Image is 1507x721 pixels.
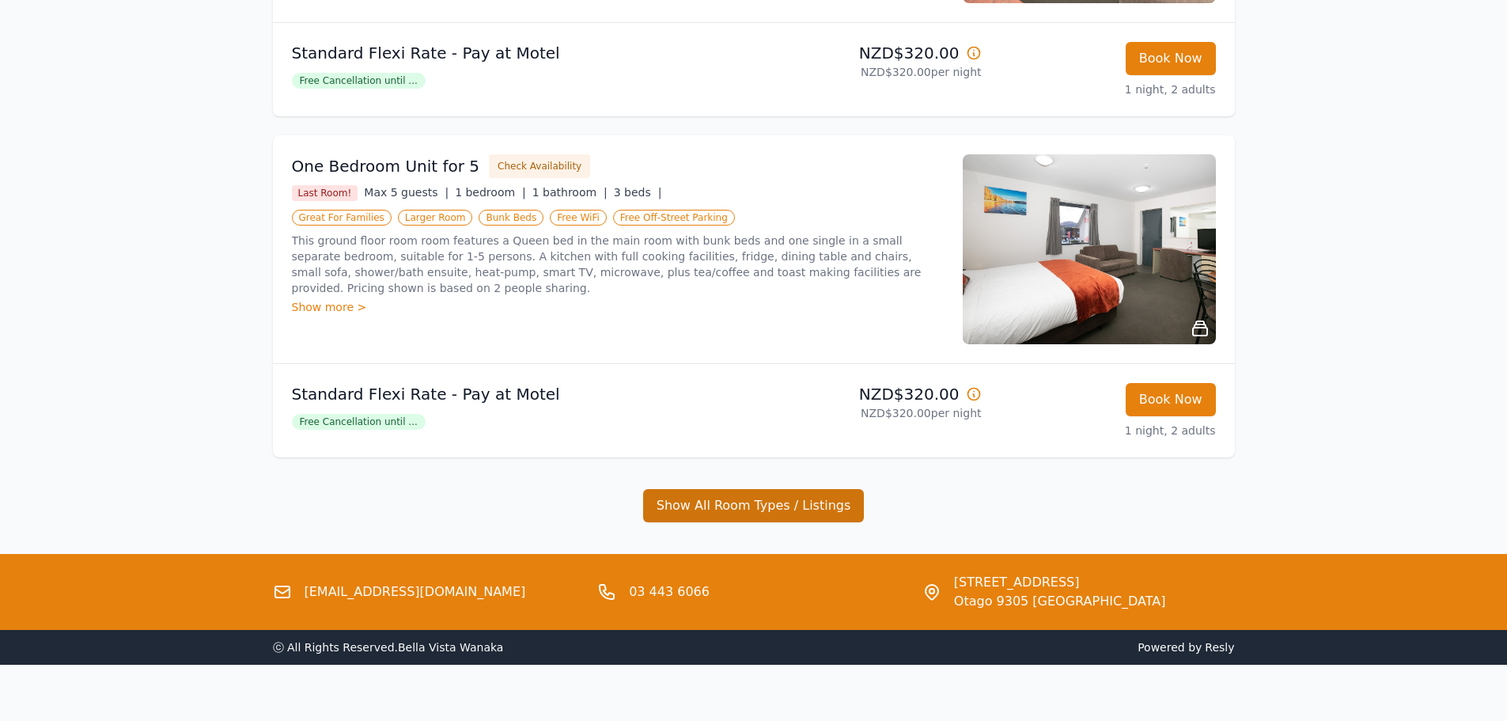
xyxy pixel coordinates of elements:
p: This ground floor room room features a Queen bed in the main room with bunk beds and one single i... [292,233,944,296]
span: ⓒ All Rights Reserved. Bella Vista Wanaka [273,641,504,654]
p: NZD$320.00 per night [760,64,982,80]
span: Free Cancellation until ... [292,414,426,430]
button: Check Availability [489,154,590,178]
span: Great For Families [292,210,392,226]
span: Larger Room [398,210,473,226]
span: Otago 9305 [GEOGRAPHIC_DATA] [954,592,1166,611]
span: Free Cancellation until ... [292,73,426,89]
span: Powered by [760,639,1235,655]
p: 1 night, 2 adults [994,82,1216,97]
p: Standard Flexi Rate - Pay at Motel [292,42,748,64]
span: Bunk Beds [479,210,543,226]
span: Free Off-Street Parking [613,210,735,226]
a: Resly [1205,641,1234,654]
p: 1 night, 2 adults [994,423,1216,438]
p: NZD$320.00 [760,383,982,405]
button: Show All Room Types / Listings [643,489,865,522]
span: 3 beds | [614,186,662,199]
p: NZD$320.00 per night [760,405,982,421]
span: 1 bedroom | [455,186,526,199]
p: Standard Flexi Rate - Pay at Motel [292,383,748,405]
a: 03 443 6066 [629,582,710,601]
span: Max 5 guests | [364,186,449,199]
span: Free WiFi [550,210,607,226]
span: 1 bathroom | [532,186,608,199]
p: NZD$320.00 [760,42,982,64]
button: Book Now [1126,383,1216,416]
h3: One Bedroom Unit for 5 [292,155,480,177]
div: Show more > [292,299,944,315]
span: [STREET_ADDRESS] [954,573,1166,592]
button: Book Now [1126,42,1216,75]
span: Last Room! [292,185,358,201]
a: [EMAIL_ADDRESS][DOMAIN_NAME] [305,582,526,601]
